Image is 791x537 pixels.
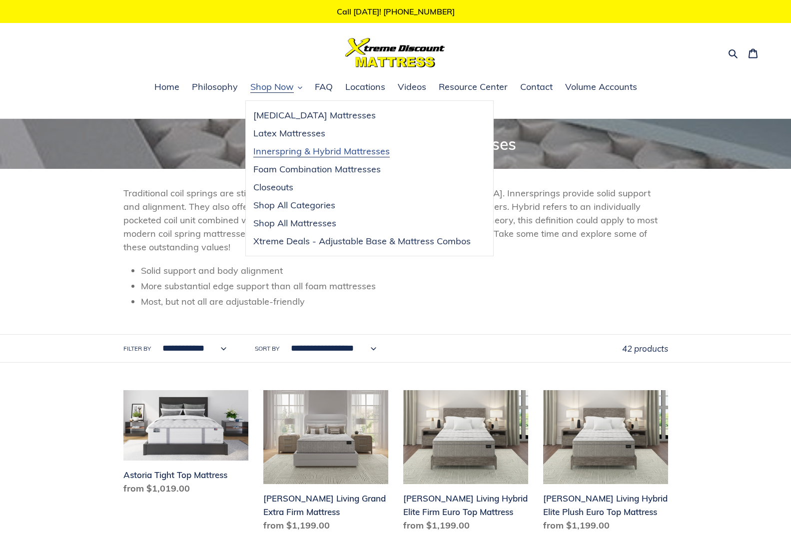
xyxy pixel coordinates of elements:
[253,235,471,247] span: Xtreme Deals - Adjustable Base & Mattress Combos
[255,344,279,353] label: Sort by
[123,186,668,254] p: Traditional coil springs are still the most purchased mattress type in [GEOGRAPHIC_DATA]. Innersp...
[253,217,336,229] span: Shop All Mattresses
[565,81,637,93] span: Volume Accounts
[123,344,151,353] label: Filter by
[345,38,445,67] img: Xtreme Discount Mattress
[141,295,668,308] li: Most, but not all are adjustable-friendly
[263,390,388,536] a: Scott Living Grand Extra Firm Mattress
[253,145,390,157] span: Innerspring & Hybrid Mattresses
[543,390,668,536] a: Scott Living Hybrid Elite Plush Euro Top Mattress
[141,264,668,277] li: Solid support and body alignment
[310,80,338,95] a: FAQ
[250,81,294,93] span: Shop Now
[245,80,307,95] button: Shop Now
[515,80,558,95] a: Contact
[253,127,325,139] span: Latex Mattresses
[246,196,478,214] a: Shop All Categories
[340,80,390,95] a: Locations
[253,181,293,193] span: Closeouts
[246,160,478,178] a: Foam Combination Mattresses
[560,80,642,95] a: Volume Accounts
[141,279,668,293] li: More substantial edge support than all foam mattresses
[246,178,478,196] a: Closeouts
[520,81,553,93] span: Contact
[393,80,431,95] a: Videos
[398,81,426,93] span: Videos
[253,199,335,211] span: Shop All Categories
[403,390,528,536] a: Scott Living Hybrid Elite Firm Euro Top Mattress
[253,109,376,121] span: [MEDICAL_DATA] Mattresses
[315,81,333,93] span: FAQ
[246,232,478,250] a: Xtreme Deals - Adjustable Base & Mattress Combos
[187,80,243,95] a: Philosophy
[622,343,668,354] span: 42 products
[246,214,478,232] a: Shop All Mattresses
[253,163,381,175] span: Foam Combination Mattresses
[123,390,248,499] a: Astoria Tight Top Mattress
[246,124,478,142] a: Latex Mattresses
[149,80,184,95] a: Home
[345,81,385,93] span: Locations
[192,81,238,93] span: Philosophy
[434,80,513,95] a: Resource Center
[246,106,478,124] a: [MEDICAL_DATA] Mattresses
[246,142,478,160] a: Innerspring & Hybrid Mattresses
[439,81,508,93] span: Resource Center
[154,81,179,93] span: Home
